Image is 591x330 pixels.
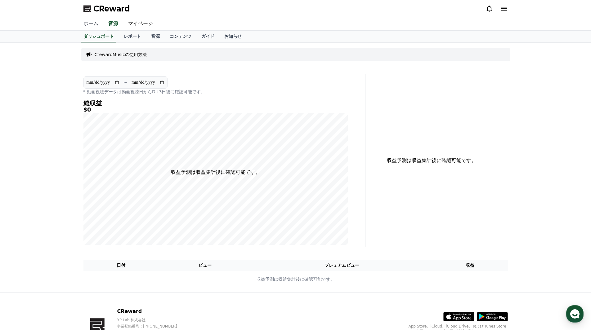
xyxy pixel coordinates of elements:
p: 収益予測は収益集計後に確認可能です。 [370,157,493,164]
a: マイページ [123,17,158,30]
p: CReward [117,308,207,315]
a: ガイド [196,31,219,42]
span: Settings [92,206,107,211]
p: 収益予測は収益集計後に確認可能です。 [84,276,508,283]
p: 事業登録番号 : [PHONE_NUMBER] [117,324,207,329]
p: 収益予測は収益集計後に確認可能です。 [171,169,260,176]
a: ダッシュボード [81,31,116,42]
a: 音源 [107,17,119,30]
a: レポート [119,31,146,42]
a: Home [2,196,41,212]
span: Messages [51,206,70,211]
a: CReward [83,4,130,14]
th: プレミアムビュー [252,260,432,271]
p: ~ [123,79,128,86]
a: CrewardMusicの使用方法 [95,51,147,58]
a: Settings [80,196,119,212]
h4: 総収益 [83,100,348,107]
span: Home [16,206,27,211]
th: 日付 [83,260,159,271]
a: Messages [41,196,80,212]
th: ビュー [159,260,252,271]
p: YP Lab 株式会社 [117,318,207,323]
th: 収益 [432,260,508,271]
a: 音源 [146,31,165,42]
a: コンテンツ [165,31,196,42]
a: ホーム [78,17,103,30]
h5: $0 [83,107,348,113]
a: お知らせ [219,31,247,42]
span: CReward [93,4,130,14]
p: * 動画視聴データは動画視聴日からD+3日後に確認可能です。 [83,89,348,95]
